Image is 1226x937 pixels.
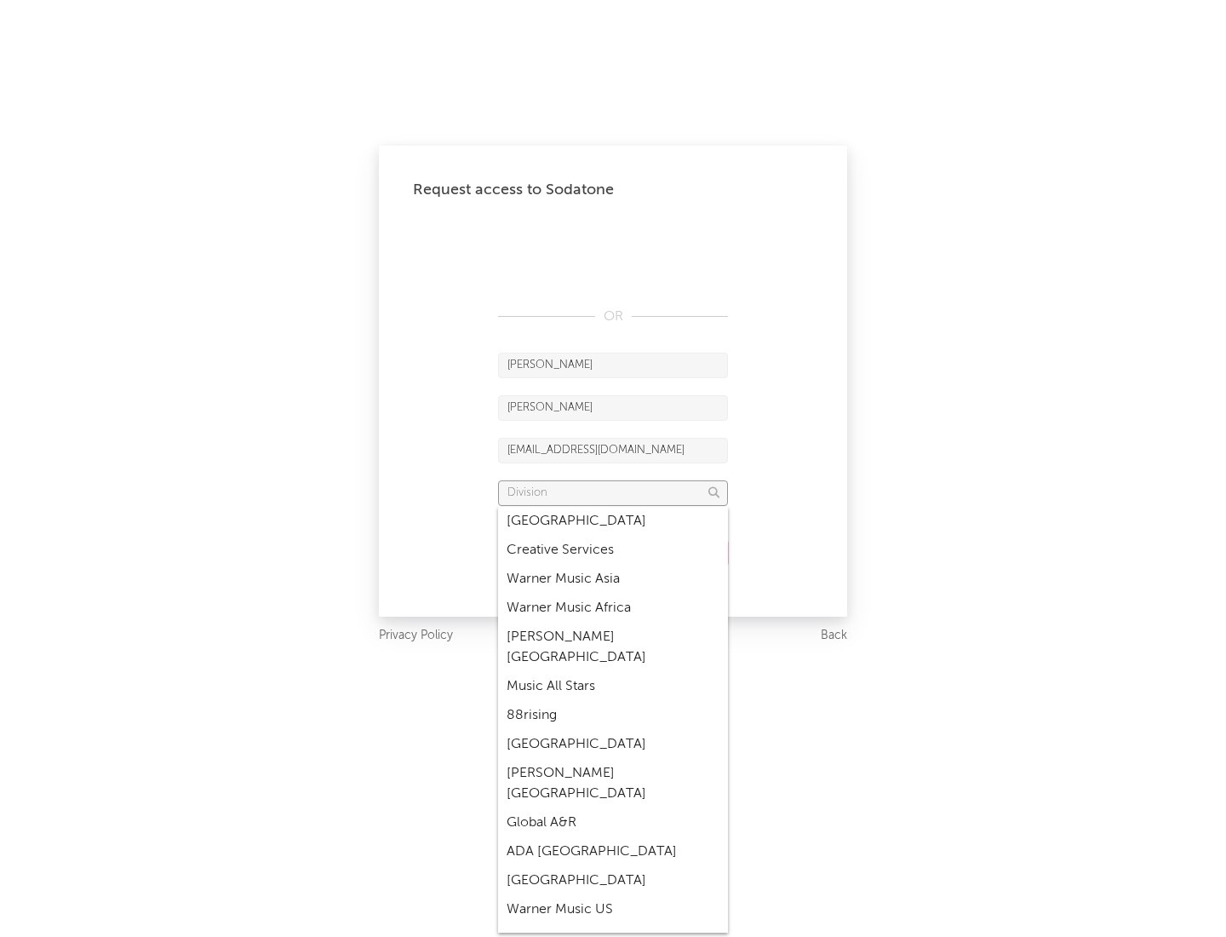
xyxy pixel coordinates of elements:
[498,895,728,924] div: Warner Music US
[379,625,453,647] a: Privacy Policy
[498,866,728,895] div: [GEOGRAPHIC_DATA]
[498,701,728,730] div: 88rising
[498,837,728,866] div: ADA [GEOGRAPHIC_DATA]
[413,180,813,200] div: Request access to Sodatone
[498,623,728,672] div: [PERSON_NAME] [GEOGRAPHIC_DATA]
[821,625,847,647] a: Back
[498,307,728,327] div: OR
[498,480,728,506] input: Division
[498,507,728,536] div: [GEOGRAPHIC_DATA]
[498,759,728,808] div: [PERSON_NAME] [GEOGRAPHIC_DATA]
[498,594,728,623] div: Warner Music Africa
[498,438,728,463] input: Email
[498,730,728,759] div: [GEOGRAPHIC_DATA]
[498,565,728,594] div: Warner Music Asia
[498,353,728,378] input: First Name
[498,395,728,421] input: Last Name
[498,808,728,837] div: Global A&R
[498,536,728,565] div: Creative Services
[498,672,728,701] div: Music All Stars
